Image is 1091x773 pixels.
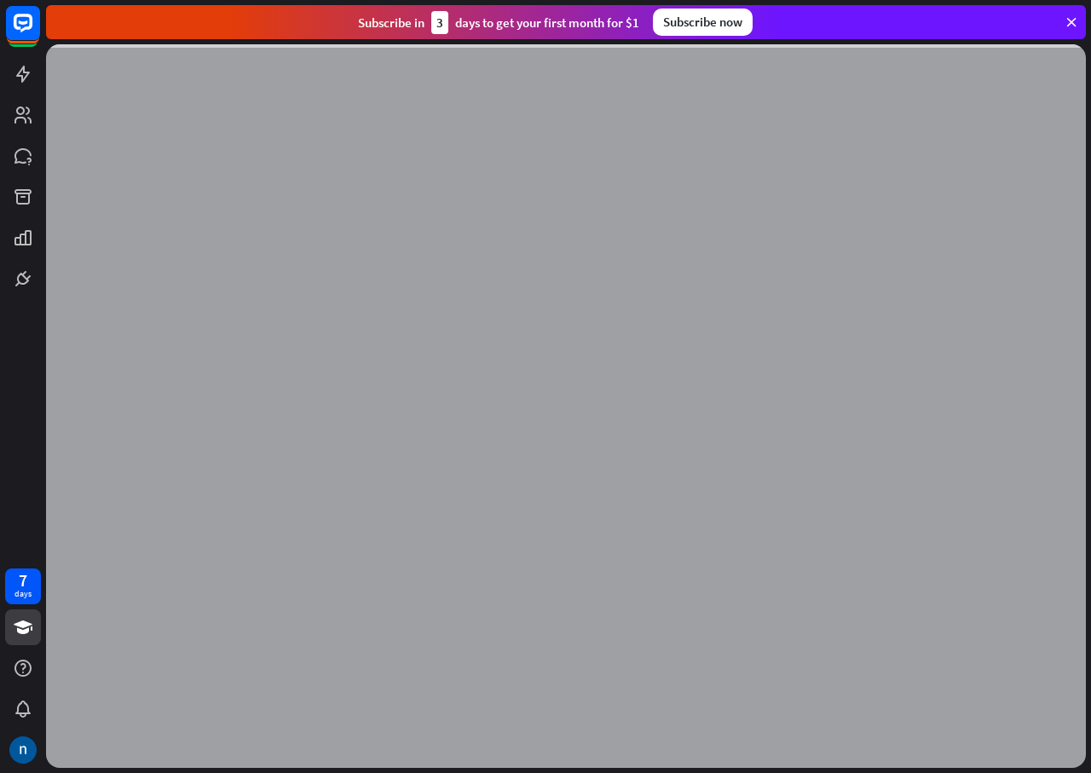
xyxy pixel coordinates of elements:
[358,11,639,34] div: Subscribe in days to get your first month for $1
[19,573,27,588] div: 7
[653,9,753,36] div: Subscribe now
[14,588,32,600] div: days
[431,11,448,34] div: 3
[5,568,41,604] a: 7 days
